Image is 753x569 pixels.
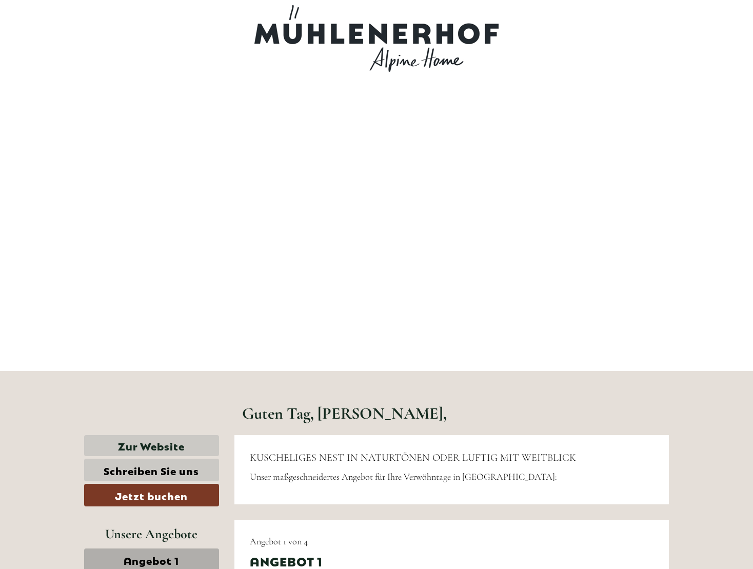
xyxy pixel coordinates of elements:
a: Jetzt buchen [84,484,219,506]
div: Unsere Angebote [84,524,219,543]
h1: Guten Tag, [PERSON_NAME], [242,404,447,422]
span: Angebot 1 [124,553,179,567]
span: Unser maßgeschneidertes Angebot für Ihre Verwöhntage in [GEOGRAPHIC_DATA]: [250,471,557,482]
span: Angebot 1 von 4 [250,536,308,547]
a: Zur Website [84,435,219,456]
a: Schreiben Sie uns [84,459,219,481]
span: KUSCHELIGES NEST IN NATURTÖNEN ODER LUFTIG MIT WEITBLICK [250,452,576,464]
